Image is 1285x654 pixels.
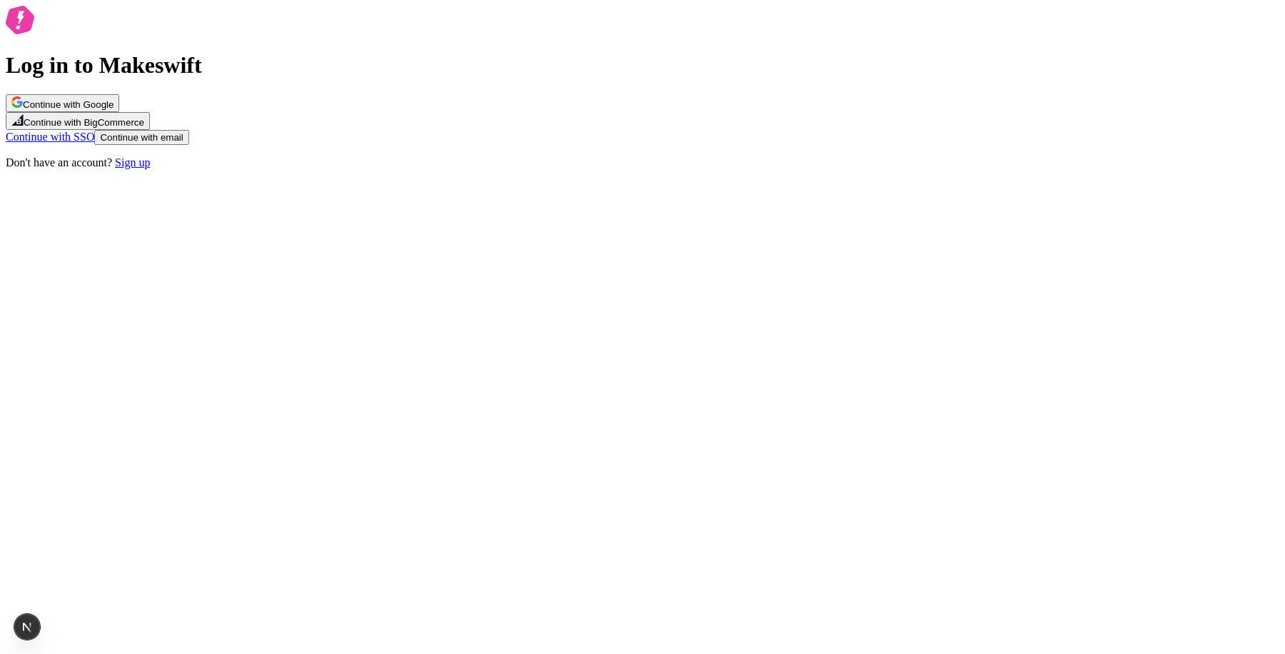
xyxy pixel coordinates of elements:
button: Continue with email [94,130,188,145]
button: Continue with BigCommerce [6,112,150,130]
h1: Log in to Makeswift [6,52,1279,79]
button: Continue with Google [6,94,119,112]
a: Continue with SSO [6,131,94,143]
span: Continue with Google [23,99,114,110]
span: Continue with email [100,132,183,143]
a: Sign up [115,156,150,168]
span: Continue with BigCommerce [24,117,144,128]
p: Don't have an account? [6,156,1279,169]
